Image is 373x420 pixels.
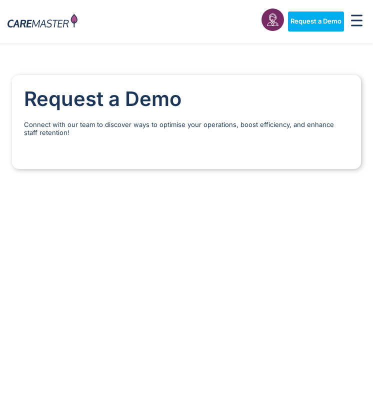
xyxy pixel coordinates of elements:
a: Request a Demo [288,11,344,31]
h1: Request a Demo [24,87,349,111]
span: Request a Demo [290,17,341,25]
div: Menu Toggle [348,11,365,31]
p: Connect with our team to discover ways to optimise your operations, boost efficiency, and enhance... [24,121,349,136]
img: CareMaster Logo [7,14,77,29]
